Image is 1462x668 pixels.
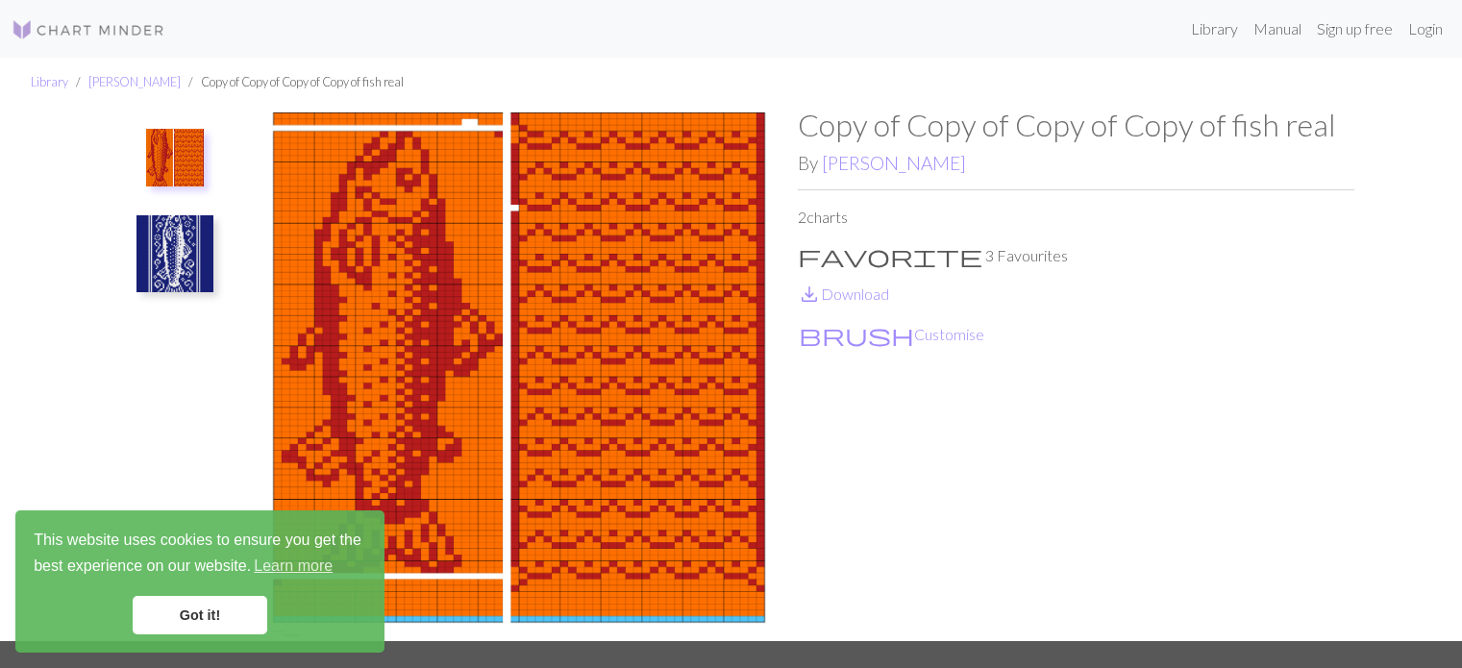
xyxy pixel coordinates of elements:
[799,323,914,346] i: Customise
[1400,10,1450,48] a: Login
[88,74,181,89] a: [PERSON_NAME]
[133,596,267,634] a: dismiss cookie message
[798,281,821,308] span: save_alt
[15,510,384,653] div: cookieconsent
[136,215,213,292] img: Copy of fish real
[798,152,1354,174] h2: By
[241,107,798,641] img: fish real
[798,107,1354,143] h1: Copy of Copy of Copy of Copy of fish real
[31,74,68,89] a: Library
[146,129,204,186] img: fish real
[799,321,914,348] span: brush
[798,244,1354,267] p: 3 Favourites
[12,18,165,41] img: Logo
[34,529,366,581] span: This website uses cookies to ensure you get the best experience on our website.
[798,283,821,306] i: Download
[798,244,982,267] i: Favourite
[798,322,985,347] button: CustomiseCustomise
[1246,10,1309,48] a: Manual
[798,206,1354,229] p: 2 charts
[798,242,982,269] span: favorite
[1309,10,1400,48] a: Sign up free
[1183,10,1246,48] a: Library
[181,73,404,91] li: Copy of Copy of Copy of Copy of fish real
[251,552,335,581] a: learn more about cookies
[798,285,889,303] a: DownloadDownload
[822,152,966,174] a: [PERSON_NAME]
